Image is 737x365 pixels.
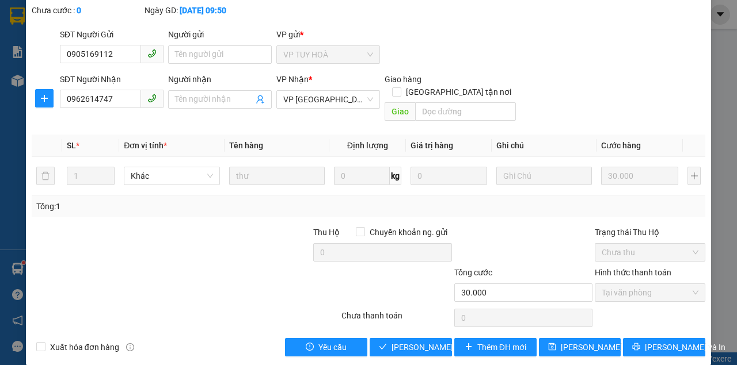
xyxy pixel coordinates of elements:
[36,200,286,213] div: Tổng: 1
[168,73,272,86] div: Người nhận
[306,343,314,352] span: exclamation-circle
[411,141,453,150] span: Giá trị hàng
[124,141,167,150] span: Đơn vị tính
[60,73,164,86] div: SĐT Người Nhận
[385,75,421,84] span: Giao hàng
[496,167,592,185] input: Ghi Chú
[45,341,124,354] span: Xuất hóa đơn hàng
[385,102,415,121] span: Giao
[276,28,380,41] div: VP gửi
[623,338,705,356] button: printer[PERSON_NAME] và In
[492,135,597,157] th: Ghi chú
[168,28,272,41] div: Người gửi
[283,91,373,108] span: VP ĐẮK LẮK
[283,46,373,63] span: VP TUY HOÀ
[595,226,705,239] div: Trạng thái Thu Hộ
[313,228,340,237] span: Thu Hộ
[32,4,142,17] div: Chưa cước :
[415,102,515,121] input: Dọc đường
[340,309,453,329] div: Chưa thanh toán
[285,338,367,356] button: exclamation-circleYêu cầu
[411,167,487,185] input: 0
[548,343,556,352] span: save
[229,167,325,185] input: VD: Bàn, Ghế
[687,167,701,185] button: plus
[229,141,263,150] span: Tên hàng
[561,341,653,354] span: [PERSON_NAME] thay đổi
[392,341,502,354] span: [PERSON_NAME] và Giao hàng
[390,167,401,185] span: kg
[454,338,537,356] button: plusThêm ĐH mới
[465,343,473,352] span: plus
[365,226,452,239] span: Chuyển khoản ng. gửi
[147,94,157,103] span: phone
[601,167,678,185] input: 0
[147,49,157,58] span: phone
[539,338,621,356] button: save[PERSON_NAME] thay đổi
[347,141,388,150] span: Định lượng
[36,167,55,185] button: delete
[276,75,309,84] span: VP Nhận
[632,343,640,352] span: printer
[256,95,265,104] span: user-add
[145,4,255,17] div: Ngày GD:
[595,268,671,277] label: Hình thức thanh toán
[35,89,54,107] button: plus
[67,141,76,150] span: SL
[602,284,698,301] span: Tại văn phòng
[477,341,526,354] span: Thêm ĐH mới
[131,167,212,185] span: Khác
[401,86,516,98] span: [GEOGRAPHIC_DATA] tận nơi
[180,6,226,15] b: [DATE] 09:50
[601,141,641,150] span: Cước hàng
[36,94,53,103] span: plus
[77,6,81,15] b: 0
[126,343,134,351] span: info-circle
[379,343,387,352] span: check
[454,268,492,277] span: Tổng cước
[318,341,347,354] span: Yêu cầu
[645,341,725,354] span: [PERSON_NAME] và In
[370,338,452,356] button: check[PERSON_NAME] và Giao hàng
[602,244,698,261] span: Chưa thu
[60,28,164,41] div: SĐT Người Gửi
